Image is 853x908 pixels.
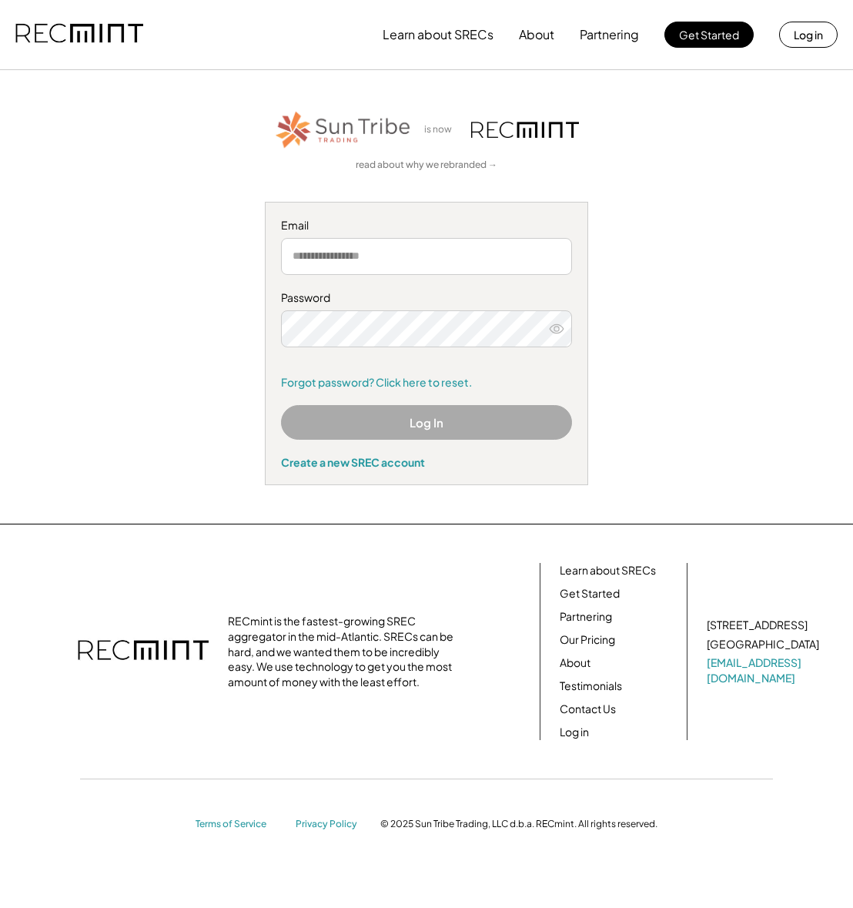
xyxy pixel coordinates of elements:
a: Get Started [560,586,620,601]
a: Terms of Service [196,818,280,831]
a: Learn about SRECs [560,563,656,578]
a: Log in [560,725,589,740]
div: Email [281,218,572,233]
img: recmint-logotype%403x.png [78,625,209,678]
button: About [519,19,554,50]
button: Log in [779,22,838,48]
div: © 2025 Sun Tribe Trading, LLC d.b.a. RECmint. All rights reserved. [380,818,657,830]
button: Learn about SRECs [383,19,493,50]
a: Contact Us [560,702,616,717]
a: Our Pricing [560,632,615,648]
a: About [560,655,590,671]
button: Get Started [664,22,754,48]
img: STT_Horizontal_Logo%2B-%2BColor.png [274,109,413,151]
img: recmint-logotype%403x.png [471,122,579,138]
div: Create a new SREC account [281,455,572,469]
button: Log In [281,405,572,440]
a: Forgot password? Click here to reset. [281,375,572,390]
a: Privacy Policy [296,818,365,831]
div: RECmint is the fastest-growing SREC aggregator in the mid-Atlantic. SRECs can be hard, and we wan... [228,614,459,689]
button: Partnering [580,19,639,50]
a: read about why we rebranded → [356,159,497,172]
div: Password [281,290,572,306]
a: Partnering [560,609,612,625]
div: [STREET_ADDRESS] [707,618,808,633]
img: recmint-logotype%403x.png [15,8,143,61]
a: Testimonials [560,678,622,694]
a: [EMAIL_ADDRESS][DOMAIN_NAME] [707,655,822,685]
div: is now [420,123,463,136]
div: [GEOGRAPHIC_DATA] [707,637,819,652]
